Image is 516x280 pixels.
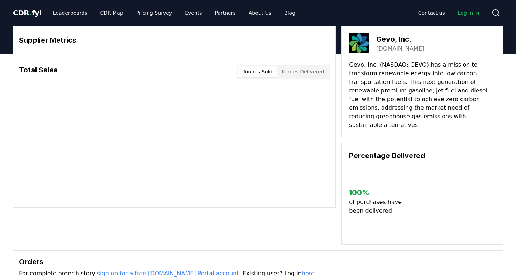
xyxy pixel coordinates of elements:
[349,187,407,198] h3: 100 %
[349,33,369,53] img: Gevo, Inc.-logo
[376,44,424,53] a: [DOMAIN_NAME]
[277,66,328,77] button: Tonnes Delivered
[95,6,129,19] a: CDR Map
[97,270,239,277] a: sign up for a free [DOMAIN_NAME] Portal account
[19,65,58,79] h3: Total Sales
[47,6,93,19] a: Leaderboards
[130,6,178,19] a: Pricing Survey
[349,198,407,215] p: of purchases have been delivered
[13,9,42,17] span: CDR fyi
[458,9,480,16] span: Log in
[238,66,277,77] button: Tonnes Sold
[243,6,277,19] a: About Us
[376,34,424,44] h3: Gevo, Inc.
[19,269,497,278] p: For complete order history, . Existing user? Log in .
[29,9,32,17] span: .
[302,270,315,277] a: here
[179,6,207,19] a: Events
[349,61,496,129] p: Gevo, Inc. (NASDAQ: GEVO) has a mission to transform renewable energy into low carbon transportat...
[209,6,242,19] a: Partners
[47,6,301,19] nav: Main
[349,150,496,161] h3: Percentage Delivered
[278,6,301,19] a: Blog
[19,256,497,267] h3: Orders
[452,6,486,19] a: Log in
[19,35,330,46] h3: Supplier Metrics
[13,8,42,18] a: CDR.fyi
[412,6,486,19] nav: Main
[412,6,451,19] a: Contact us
